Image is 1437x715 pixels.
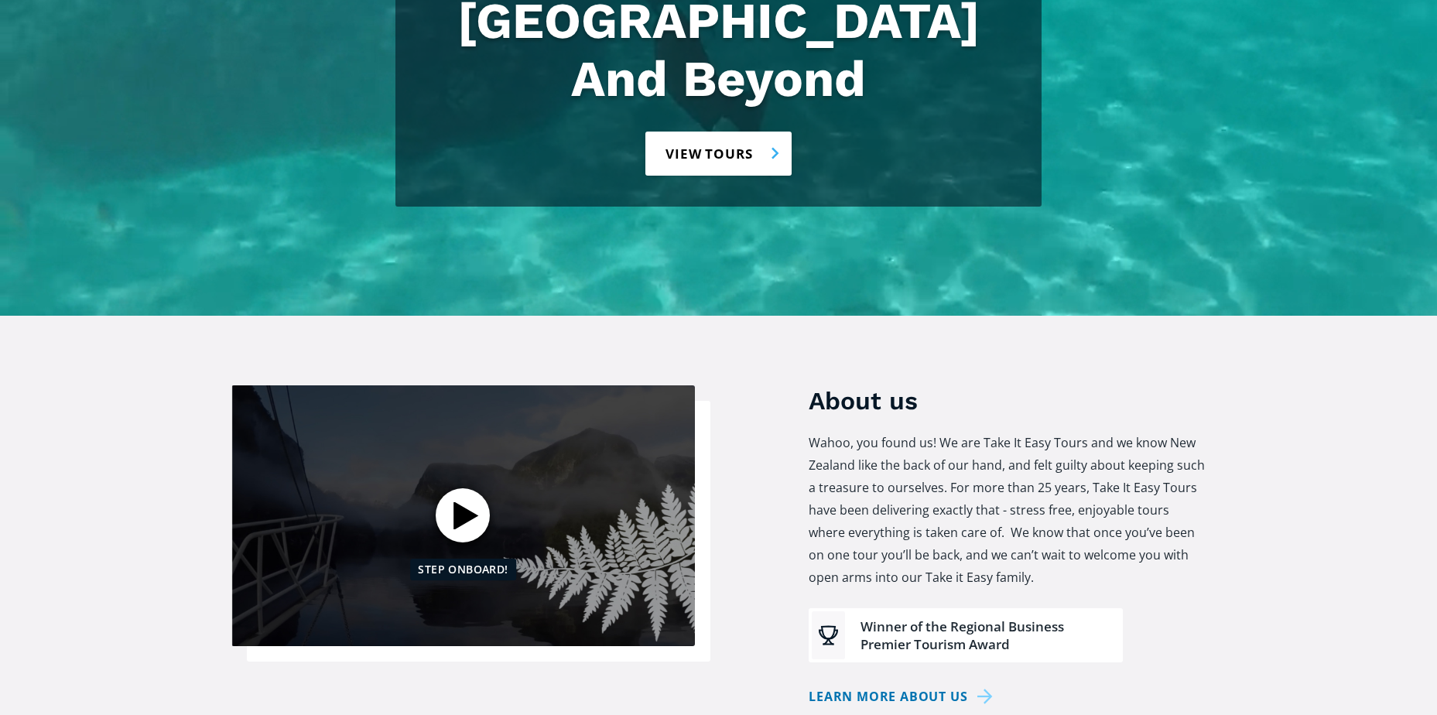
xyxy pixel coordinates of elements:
div: Winner of the Regional Business Premier Tourism Award [860,617,1111,653]
a: View tours [645,132,792,176]
div: Step Onboard! [410,559,515,580]
a: Open video [231,385,696,646]
a: Learn more about us [809,686,998,708]
p: Wahoo, you found us! We are Take It Easy Tours and we know New Zealand like the back of our hand,... [809,432,1206,589]
h3: About us [809,385,1206,416]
